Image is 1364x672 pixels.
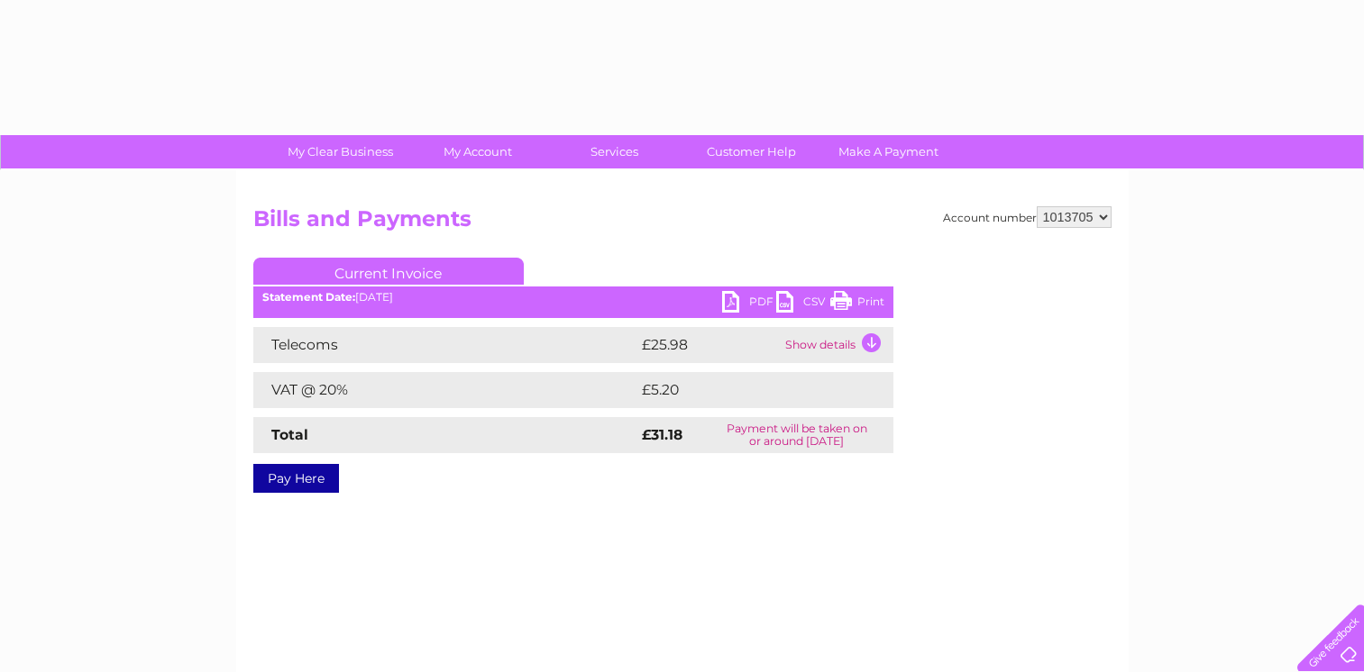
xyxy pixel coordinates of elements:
div: Account number [943,206,1112,228]
td: £5.20 [637,372,851,408]
strong: £31.18 [642,426,682,443]
a: Pay Here [253,464,339,493]
strong: Total [271,426,308,443]
td: Show details [781,327,893,363]
a: My Account [403,135,552,168]
a: Make A Payment [814,135,963,168]
h2: Bills and Payments [253,206,1112,241]
a: Current Invoice [253,258,524,285]
a: Print [830,291,884,317]
a: Services [540,135,689,168]
td: VAT @ 20% [253,372,637,408]
td: Telecoms [253,327,637,363]
div: [DATE] [253,291,893,304]
a: PDF [722,291,776,317]
a: Customer Help [677,135,826,168]
td: Payment will be taken on or around [DATE] [700,417,893,453]
b: Statement Date: [262,290,355,304]
a: My Clear Business [266,135,415,168]
td: £25.98 [637,327,781,363]
a: CSV [776,291,830,317]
